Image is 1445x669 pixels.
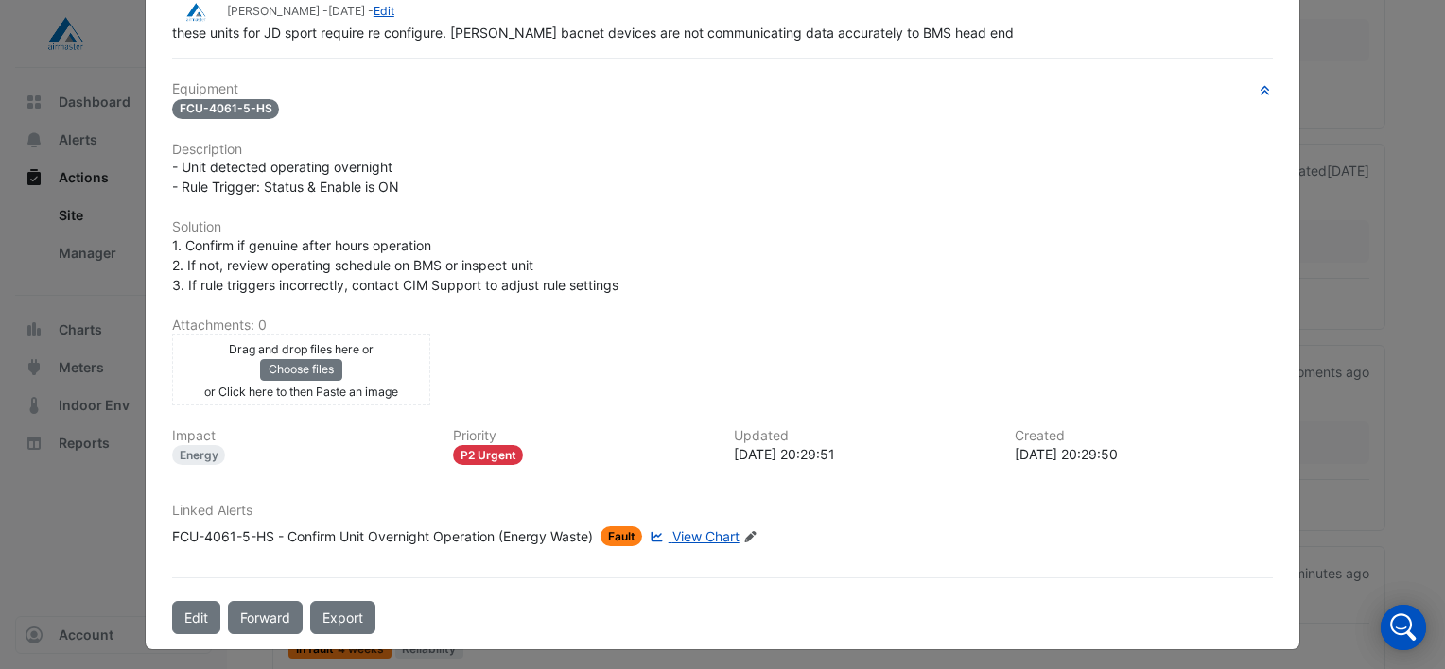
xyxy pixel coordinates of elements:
[172,503,1273,519] h6: Linked Alerts
[672,528,740,544] span: View Chart
[734,428,992,444] h6: Updated
[172,142,1273,158] h6: Description
[453,428,711,444] h6: Priority
[172,445,226,465] div: Energy
[260,359,342,380] button: Choose files
[228,601,303,634] button: Forward
[172,25,1014,41] span: these units for JD sport require re configure. [PERSON_NAME] bacnet devices are not communicating...
[374,4,394,18] a: Edit
[328,4,365,18] span: 2025-02-10 20:29:51
[172,81,1273,97] h6: Equipment
[172,219,1273,235] h6: Solution
[172,159,399,195] span: - Unit detected operating overnight - Rule Trigger: Status & Enable is ON
[310,601,375,634] a: Export
[229,342,374,356] small: Drag and drop files here or
[172,428,430,444] h6: Impact
[743,530,757,544] fa-icon: Edit Linked Alerts
[227,3,394,20] small: [PERSON_NAME] - -
[172,99,280,119] span: FCU-4061-5-HS
[172,2,219,23] img: Airmaster Australia
[734,444,992,464] div: [DATE] 20:29:51
[172,317,1273,334] h6: Attachments: 0
[204,385,398,399] small: or Click here to then Paste an image
[601,526,643,546] span: Fault
[172,526,593,546] div: FCU-4061-5-HS - Confirm Unit Overnight Operation (Energy Waste)
[453,445,524,465] div: P2 Urgent
[172,601,220,634] button: Edit
[646,526,739,546] a: View Chart
[1381,605,1426,650] div: Open Intercom Messenger
[1015,444,1273,464] div: [DATE] 20:29:50
[1015,428,1273,444] h6: Created
[172,237,618,293] span: 1. Confirm if genuine after hours operation 2. If not, review operating schedule on BMS or inspec...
